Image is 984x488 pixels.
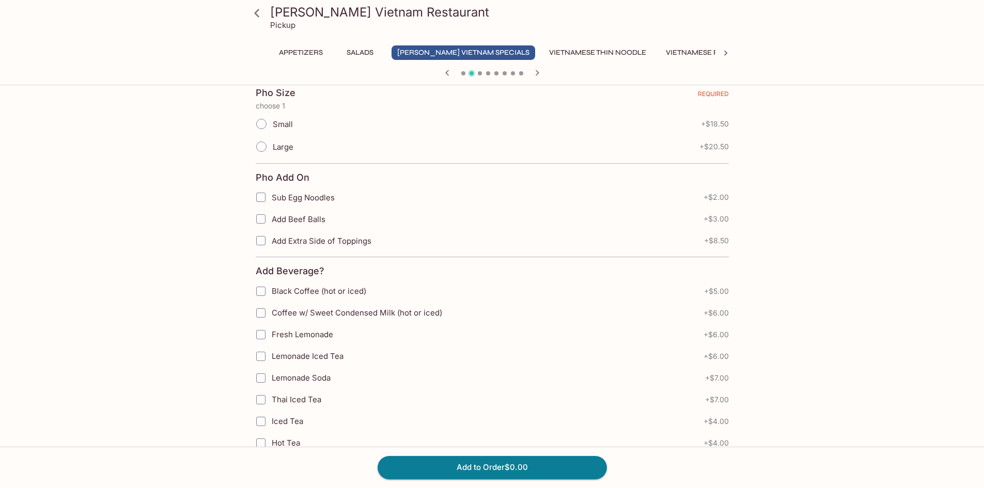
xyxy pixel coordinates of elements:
h3: [PERSON_NAME] Vietnam Restaurant [270,4,732,20]
span: Iced Tea [272,416,303,426]
span: + $6.00 [704,309,729,317]
span: Large [273,142,293,152]
span: + $4.00 [704,417,729,426]
span: Lemonade Iced Tea [272,351,343,361]
span: + $3.00 [704,215,729,223]
span: Coffee w/ Sweet Condensed Milk (hot or iced) [272,308,442,318]
p: choose 1 [256,102,729,110]
span: + $6.00 [704,352,729,360]
span: Hot Tea [272,438,300,448]
h4: Add Beverage? [256,265,324,277]
span: Black Coffee (hot or iced) [272,286,366,296]
span: Small [273,119,293,129]
span: REQUIRED [698,90,729,102]
button: Vietnamese Plate [660,45,741,60]
span: Lemonade Soda [272,373,331,383]
span: + $8.50 [704,237,729,245]
p: Pickup [270,20,295,30]
button: Add to Order$0.00 [378,456,607,479]
button: Vietnamese Thin Noodle [543,45,652,60]
h4: Pho Size [256,87,295,99]
span: + $6.00 [704,330,729,339]
span: Sub Egg Noodles [272,193,335,202]
span: Add Beef Balls [272,214,325,224]
span: + $4.00 [704,439,729,447]
span: Fresh Lemonade [272,329,333,339]
span: Add Extra Side of Toppings [272,236,371,246]
h4: Pho Add On [256,172,309,183]
span: + $20.50 [699,143,729,151]
span: + $7.00 [705,374,729,382]
button: [PERSON_NAME] Vietnam Specials [392,45,535,60]
span: + $2.00 [704,193,729,201]
button: Salads [337,45,383,60]
span: + $7.00 [705,396,729,404]
span: + $18.50 [701,120,729,128]
span: Thai Iced Tea [272,395,321,404]
span: + $5.00 [704,287,729,295]
button: Appetizers [273,45,329,60]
